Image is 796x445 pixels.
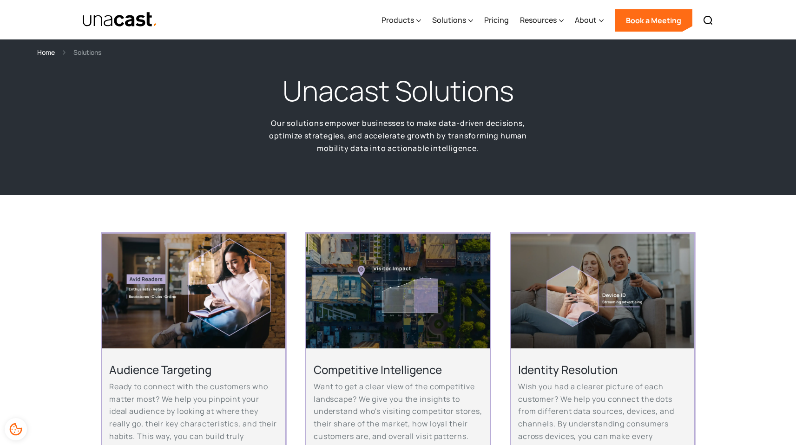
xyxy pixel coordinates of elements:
a: home [82,12,158,28]
p: Our solutions empower businesses to make data-driven decisions, optimize strategies, and accelera... [254,117,542,154]
a: Pricing [484,1,509,39]
div: Solutions [73,47,101,58]
div: Products [382,14,414,26]
a: Book a Meeting [615,9,692,32]
div: About [575,1,604,39]
h2: Competitive Intelligence [314,362,482,377]
div: Solutions [432,14,466,26]
div: About [575,14,597,26]
a: Home [37,47,55,58]
h2: Audience Targeting [109,362,278,377]
h1: Unacast Solutions [283,72,514,110]
img: Search icon [703,15,714,26]
div: Solutions [432,1,473,39]
div: Resources [520,1,564,39]
img: Unacast text logo [82,12,158,28]
h2: Identity Resolution [518,362,687,377]
div: Resources [520,14,557,26]
div: Cookie Preferences [5,418,27,440]
div: Products [382,1,421,39]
